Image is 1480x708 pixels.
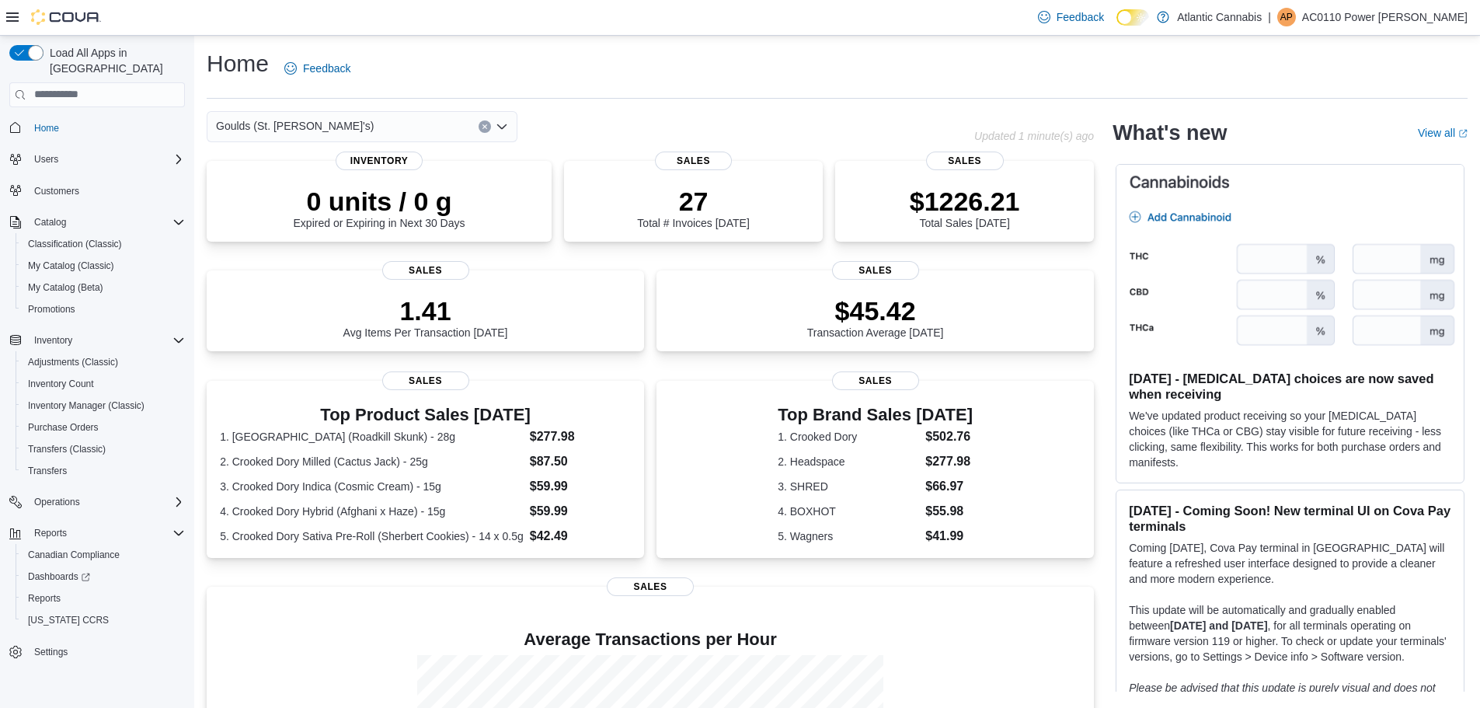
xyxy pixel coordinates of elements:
dd: $59.99 [530,502,631,521]
svg: External link [1458,129,1468,138]
span: [US_STATE] CCRS [28,614,109,626]
div: Avg Items Per Transaction [DATE] [343,295,508,339]
p: $45.42 [807,295,944,326]
span: Transfers [22,462,185,480]
span: Sales [382,371,469,390]
div: Total Sales [DATE] [910,186,1020,229]
span: My Catalog (Beta) [22,278,185,297]
span: Catalog [28,213,185,232]
nav: Complex example [9,110,185,704]
span: My Catalog (Classic) [22,256,185,275]
button: Reports [16,588,191,609]
a: Feedback [1032,2,1110,33]
span: Purchase Orders [28,421,99,434]
button: Operations [28,493,86,511]
p: $1226.21 [910,186,1020,217]
button: Customers [3,180,191,202]
button: Transfers (Classic) [16,438,191,460]
button: [US_STATE] CCRS [16,609,191,631]
img: Cova [31,9,101,25]
a: Customers [28,182,85,201]
span: Customers [28,181,185,201]
dt: 1. Crooked Dory [778,429,919,445]
span: Inventory Count [28,378,94,390]
dd: $87.50 [530,452,631,471]
span: Users [34,153,58,166]
a: Reports [22,589,67,608]
a: Classification (Classic) [22,235,128,253]
button: Canadian Compliance [16,544,191,566]
span: Reports [28,524,185,542]
dd: $41.99 [925,527,973,546]
button: Catalog [3,211,191,233]
dt: 4. BOXHOT [778,504,919,519]
h3: Top Brand Sales [DATE] [778,406,973,424]
p: This update will be automatically and gradually enabled between , for all terminals operating on ... [1129,602,1451,664]
a: View allExternal link [1418,127,1468,139]
button: Inventory [3,330,191,351]
span: Sales [926,152,1004,170]
span: Sales [655,152,733,170]
span: Promotions [22,300,185,319]
a: Dashboards [16,566,191,588]
button: Inventory [28,331,78,350]
span: Dashboards [28,570,90,583]
span: AP [1280,8,1293,26]
span: Feedback [1057,9,1104,25]
span: Transfers (Classic) [22,440,185,459]
button: Transfers [16,460,191,482]
dt: 1. [GEOGRAPHIC_DATA] (Roadkill Skunk) - 28g [220,429,524,445]
button: My Catalog (Classic) [16,255,191,277]
a: Inventory Manager (Classic) [22,396,151,415]
div: Transaction Average [DATE] [807,295,944,339]
span: Inventory Manager (Classic) [28,399,145,412]
span: Washington CCRS [22,611,185,630]
button: Users [3,148,191,170]
span: My Catalog (Beta) [28,281,103,294]
button: Home [3,117,191,139]
p: Updated 1 minute(s) ago [974,130,1094,142]
div: Expired or Expiring in Next 30 Days [294,186,465,229]
a: Canadian Compliance [22,546,126,564]
span: Canadian Compliance [28,549,120,561]
span: Promotions [28,303,75,316]
span: Reports [34,527,67,539]
h3: [DATE] - Coming Soon! New terminal UI on Cova Pay terminals [1129,503,1451,534]
dd: $59.99 [530,477,631,496]
button: My Catalog (Beta) [16,277,191,298]
a: Feedback [278,53,357,84]
p: AC0110 Power [PERSON_NAME] [1302,8,1468,26]
span: My Catalog (Classic) [28,260,114,272]
span: Reports [22,589,185,608]
span: Sales [382,261,469,280]
button: Purchase Orders [16,417,191,438]
p: We've updated product receiving so your [MEDICAL_DATA] choices (like THCa or CBG) stay visible fo... [1129,408,1451,470]
button: Reports [28,524,73,542]
a: [US_STATE] CCRS [22,611,115,630]
span: Feedback [303,61,350,76]
a: Settings [28,643,74,661]
p: Atlantic Cannabis [1177,8,1262,26]
span: Home [28,118,185,138]
button: Inventory Manager (Classic) [16,395,191,417]
span: Transfers (Classic) [28,443,106,455]
span: Reports [28,592,61,605]
h3: [DATE] - [MEDICAL_DATA] choices are now saved when receiving [1129,371,1451,402]
dd: $502.76 [925,427,973,446]
div: AC0110 Power Mike [1277,8,1296,26]
span: Operations [28,493,185,511]
dt: 5. Wagners [778,528,919,544]
strong: [DATE] and [DATE] [1170,619,1267,632]
span: Inventory [28,331,185,350]
span: Settings [34,646,68,658]
button: Reports [3,522,191,544]
div: Total # Invoices [DATE] [637,186,749,229]
dd: $277.98 [925,452,973,471]
dd: $277.98 [530,427,631,446]
h2: What's new [1113,120,1227,145]
span: Inventory Manager (Classic) [22,396,185,415]
a: Home [28,119,65,138]
button: Adjustments (Classic) [16,351,191,373]
span: Sales [832,371,919,390]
